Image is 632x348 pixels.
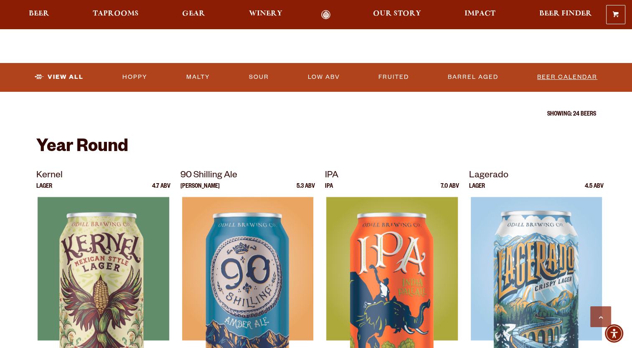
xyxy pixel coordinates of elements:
span: Impact [464,10,495,17]
a: Odell Home [310,10,342,20]
a: View All [31,68,87,87]
p: [PERSON_NAME] [180,184,220,197]
a: Low ABV [304,68,343,87]
a: Our Story [368,10,426,20]
a: Impact [459,10,501,20]
a: Winery [244,10,288,20]
a: Hoppy [119,68,151,87]
h2: Year Round [36,138,596,158]
span: Beer Finder [539,10,591,17]
a: Malty [183,68,213,87]
span: Winery [249,10,282,17]
p: 4.5 ABV [585,184,604,197]
span: Gear [182,10,205,17]
p: Kernel [36,169,171,184]
p: 5.3 ABV [297,184,315,197]
p: 90 Shilling Ale [180,169,315,184]
p: Showing: 24 Beers [36,111,596,118]
p: Lager [469,184,485,197]
span: Taprooms [93,10,139,17]
p: Lager [36,184,52,197]
span: Our Story [373,10,421,17]
p: 7.0 ABV [441,184,459,197]
span: Beer [29,10,49,17]
a: Scroll to top [590,306,611,327]
a: Beer Calendar [534,68,601,87]
a: Gear [177,10,211,20]
div: Accessibility Menu [605,324,623,343]
p: Lagerado [469,169,604,184]
p: IPA [325,184,333,197]
a: Taprooms [87,10,144,20]
p: 4.7 ABV [152,184,170,197]
p: IPA [325,169,459,184]
a: Beer [23,10,55,20]
a: Sour [246,68,272,87]
a: Beer Finder [533,10,597,20]
a: Fruited [375,68,412,87]
a: Barrel Aged [444,68,502,87]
